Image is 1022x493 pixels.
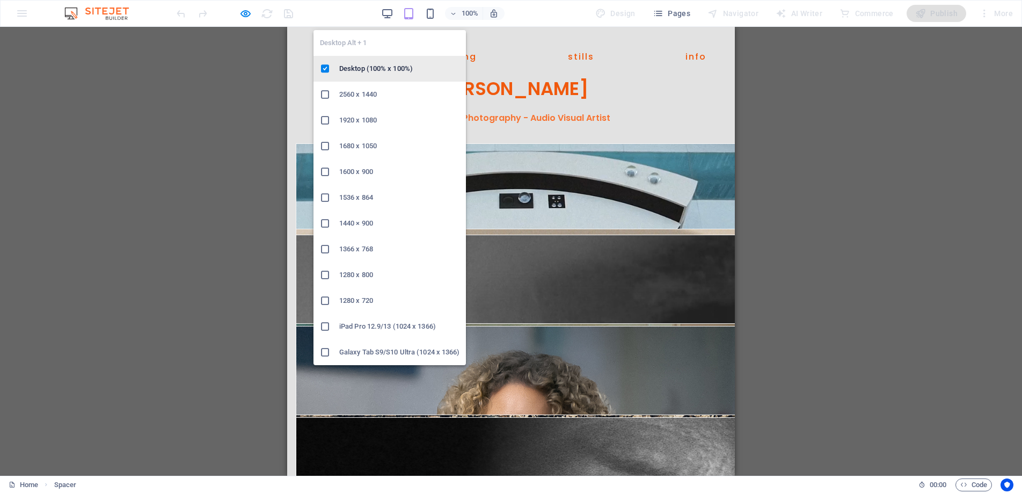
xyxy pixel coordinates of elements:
[339,320,459,333] h6: iPad Pro 12.9/13 (1024 x 1366)
[9,479,38,491] a: Click to cancel selection. Double-click to open Pages
[54,479,77,491] span: Click to select. Double-click to edit
[937,481,939,489] span: :
[918,479,947,491] h6: Session time
[29,17,59,43] a: Home
[489,9,499,18] i: On resize automatically adjust zoom level to fit chosen device.
[367,371,448,419] a: A [PERSON_NAME] Notebook
[1001,479,1013,491] button: Usercentrics
[339,114,459,127] h6: 1920 x 1080
[125,85,323,97] span: Director of Photography - Audio Visual Artist
[339,346,459,359] h6: Galaxy Tab S9/S10 Ultra (1024 x 1366)
[653,8,690,19] span: Pages
[339,243,459,256] h6: 1366 x 768
[398,17,419,43] a: info
[960,479,987,491] span: Code
[54,479,77,491] nav: breadcrumb
[445,7,483,20] button: 100%
[9,389,89,422] a: Commission Showreel
[339,88,459,101] h6: 2560 x 1440
[648,5,695,22] button: Pages
[955,479,992,491] button: Code
[339,294,459,307] h6: 1280 x 720
[339,62,459,75] h6: Desktop (100% x 100%)
[461,7,478,20] h6: 100%
[339,217,459,230] h6: 1440 × 900
[339,140,459,153] h6: 1680 x 1050
[339,165,459,178] h6: 1600 x 900
[150,17,189,43] a: moving
[591,5,640,22] div: Design (Ctrl+Alt+Y)
[281,17,307,43] a: stills
[62,7,142,20] img: Editor Logo
[367,378,448,411] a: An Alpujarra Notebook
[339,269,459,281] h6: 1280 x 800
[367,393,448,411] a: Patient One
[13,51,435,73] h3: [PERSON_NAME]
[930,479,946,491] span: 00 00
[339,191,459,204] h6: 1536 x 864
